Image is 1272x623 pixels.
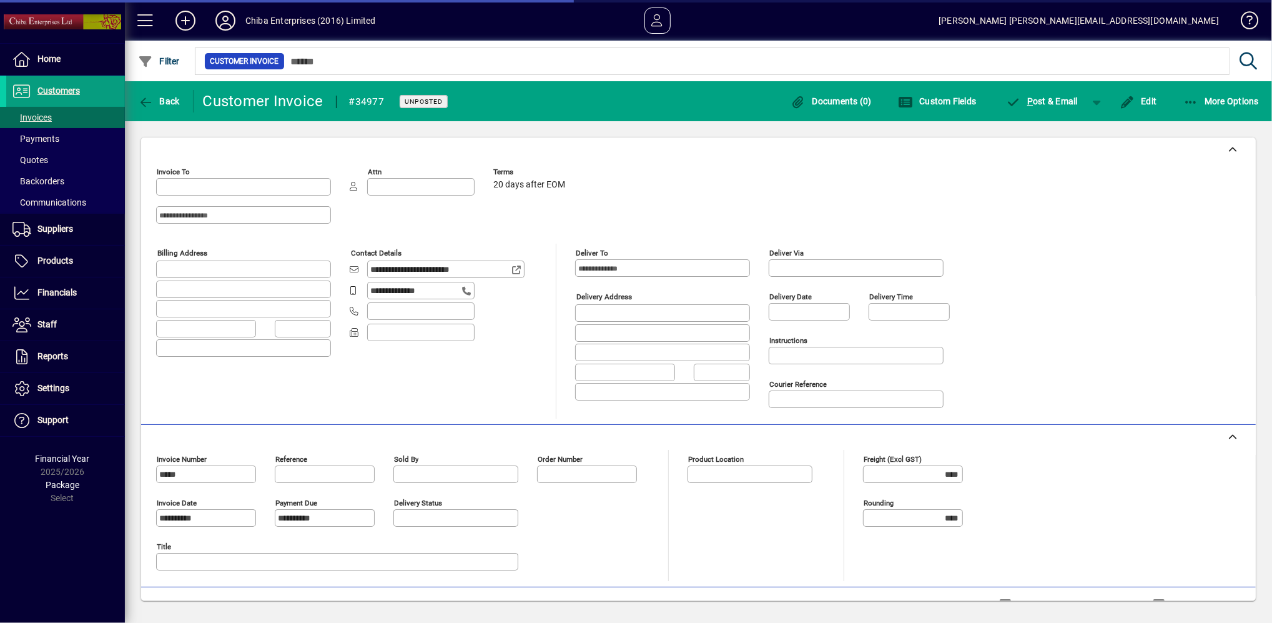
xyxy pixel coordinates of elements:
[125,90,194,112] app-page-header-button: Back
[6,277,125,309] a: Financials
[1006,96,1078,106] span: ost & Email
[37,415,69,425] span: Support
[394,455,418,464] mat-label: Sold by
[769,292,812,301] mat-label: Delivery date
[1117,90,1160,112] button: Edit
[275,455,307,464] mat-label: Reference
[864,455,922,464] mat-label: Freight (excl GST)
[138,56,180,66] span: Filter
[37,224,73,234] span: Suppliers
[157,499,197,507] mat-label: Invoice date
[6,373,125,404] a: Settings
[1231,2,1256,43] a: Knowledge Base
[769,336,807,345] mat-label: Instructions
[6,405,125,436] a: Support
[138,96,180,106] span: Back
[205,9,245,32] button: Profile
[37,54,61,64] span: Home
[1180,90,1263,112] button: More Options
[6,149,125,171] a: Quotes
[349,92,385,112] div: #34977
[6,214,125,245] a: Suppliers
[245,11,376,31] div: Chiba Enterprises (2016) Limited
[1168,599,1240,611] label: Show Cost/Profit
[37,383,69,393] span: Settings
[787,90,875,112] button: Documents (0)
[939,11,1219,31] div: [PERSON_NAME] [PERSON_NAME][EMAIL_ADDRESS][DOMAIN_NAME]
[1027,96,1033,106] span: P
[275,499,317,507] mat-label: Payment due
[493,180,565,190] span: 20 days after EOM
[12,134,59,144] span: Payments
[6,171,125,192] a: Backorders
[864,499,894,507] mat-label: Rounding
[6,192,125,213] a: Communications
[394,499,442,507] mat-label: Delivery status
[37,319,57,329] span: Staff
[869,292,913,301] mat-label: Delivery time
[538,455,583,464] mat-label: Order number
[6,341,125,372] a: Reports
[6,107,125,128] a: Invoices
[6,309,125,341] a: Staff
[12,112,52,122] span: Invoices
[37,351,68,361] span: Reports
[36,454,90,464] span: Financial Year
[769,249,804,257] mat-label: Deliver via
[12,155,48,165] span: Quotes
[210,55,279,67] span: Customer Invoice
[688,455,744,464] mat-label: Product location
[1183,96,1260,106] span: More Options
[135,50,183,72] button: Filter
[493,168,568,176] span: Terms
[368,167,382,176] mat-label: Attn
[791,96,872,106] span: Documents (0)
[1000,90,1085,112] button: Post & Email
[769,380,827,389] mat-label: Courier Reference
[37,256,73,266] span: Products
[895,90,980,112] button: Custom Fields
[157,542,171,551] mat-label: Title
[6,44,125,75] a: Home
[203,91,323,111] div: Customer Invoice
[12,197,86,207] span: Communications
[12,176,64,186] span: Backorders
[157,455,207,464] mat-label: Invoice number
[576,249,608,257] mat-label: Deliver To
[135,90,183,112] button: Back
[1014,599,1131,611] label: Show Line Volumes/Weights
[165,9,205,32] button: Add
[6,246,125,277] a: Products
[37,287,77,297] span: Financials
[898,96,977,106] span: Custom Fields
[37,86,80,96] span: Customers
[157,167,190,176] mat-label: Invoice To
[1120,96,1157,106] span: Edit
[405,97,443,106] span: Unposted
[46,480,79,490] span: Package
[6,128,125,149] a: Payments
